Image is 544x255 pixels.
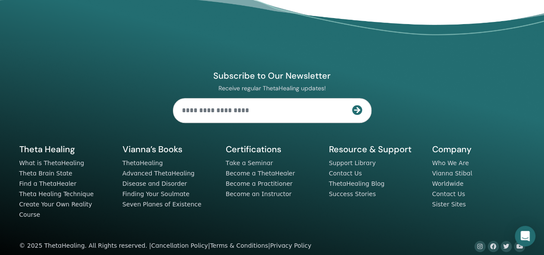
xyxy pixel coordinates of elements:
a: Worldwide [432,180,464,187]
a: Finding Your Soulmate [123,190,190,197]
a: Disease and Disorder [123,180,187,187]
h5: Company [432,144,525,155]
a: Theta Brain State [19,170,73,177]
a: Take a Seminar [226,160,273,166]
a: Privacy Policy [270,242,311,249]
div: © 2025 ThetaHealing. All Rights reserved. | | | [19,241,311,251]
a: Vianna Stibal [432,170,472,177]
a: Create Your Own Reality Course [19,201,92,218]
a: Contact Us [329,170,362,177]
h5: Certifications [226,144,319,155]
a: Advanced ThetaHealing [123,170,195,177]
a: Success Stories [329,190,376,197]
a: Who We Are [432,160,469,166]
div: Open Intercom Messenger [515,226,535,246]
h5: Resource & Support [329,144,422,155]
a: Sister Sites [432,201,466,208]
a: Terms & Conditions [210,242,268,249]
a: ThetaHealing Blog [329,180,384,187]
a: Support Library [329,160,376,166]
a: Seven Planes of Existence [123,201,202,208]
a: ThetaHealing [123,160,163,166]
p: Receive regular ThetaHealing updates! [173,84,372,92]
a: Theta Healing Technique [19,190,94,197]
a: Become an Instructor [226,190,292,197]
a: Find a ThetaHealer [19,180,77,187]
a: Become a Practitioner [226,180,293,187]
h5: Vianna’s Books [123,144,215,155]
a: Contact Us [432,190,465,197]
h5: Theta Healing [19,144,112,155]
a: Cancellation Policy [151,242,208,249]
h4: Subscribe to Our Newsletter [173,70,372,81]
a: Become a ThetaHealer [226,170,295,177]
a: What is ThetaHealing [19,160,84,166]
